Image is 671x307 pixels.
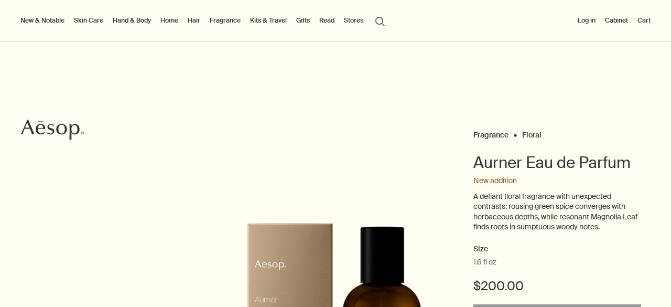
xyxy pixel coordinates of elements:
button: Stores [342,14,365,27]
button: Log in [576,14,598,27]
h1: Aurner Eau de Parfum [473,152,641,173]
a: Floral [522,130,542,135]
span: 1.6 fl oz [473,257,496,268]
button: Cart [635,14,653,27]
a: Fragrance [473,130,508,135]
a: Home [158,14,180,27]
span: $200.00 [473,278,524,294]
a: Aesop [18,117,86,145]
a: Hair [186,14,202,27]
a: Hand & Body [111,14,153,27]
a: Kits & Travel [248,14,289,27]
a: Gifts [294,14,312,27]
p: A defiant floral fragrance with unexpected contrasts: rousing green spice converges with herbaceo... [473,192,641,232]
a: Fragrance [208,14,243,27]
h2: Size [473,243,641,256]
button: New & Notable [18,14,67,27]
a: Skin Care [72,14,105,27]
a: Cabinet [603,14,630,27]
button: Open search [371,10,389,30]
svg: Aesop [21,119,84,140]
a: Read [317,14,337,27]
